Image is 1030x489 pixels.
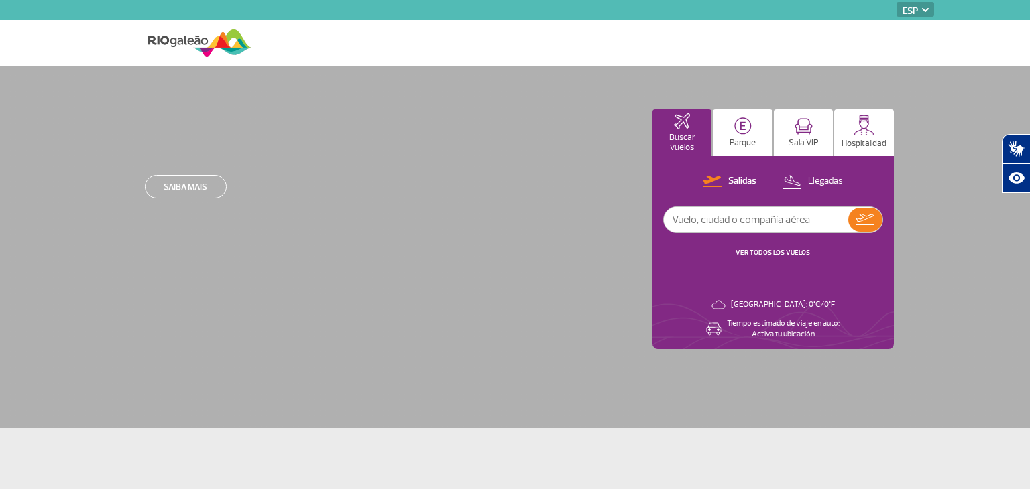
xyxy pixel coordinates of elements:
button: Abrir tradutor de língua de sinais. [1002,134,1030,163]
p: Salidas [728,175,756,188]
p: Buscar vuelos [659,133,705,153]
button: Salidas [699,173,760,190]
button: Sala VIP [774,109,834,156]
p: [GEOGRAPHIC_DATA]: 0°C/0°F [731,299,835,310]
button: Hospitalidad [834,109,894,156]
p: Parque [730,138,756,148]
button: VER TODOS LOS VUELOS [732,247,814,258]
a: VER TODOS LOS VUELOS [736,248,810,257]
img: vipRoom.svg [795,118,813,135]
div: Plugin de acessibilidade da Hand Talk. [1002,134,1030,193]
p: Llegadas [808,175,843,188]
button: Parque [713,109,772,156]
a: Saiba mais [145,175,227,198]
p: Sala VIP [789,138,819,148]
p: Hospitalidad [842,139,886,149]
img: hospitality.svg [854,115,874,135]
p: Tiempo estimado de viaje en auto: Activa tu ubicación [727,318,840,340]
img: airplaneHomeActive.svg [674,113,690,129]
button: Buscar vuelos [652,109,712,156]
button: Abrir recursos assistivos. [1002,163,1030,193]
button: Llegadas [779,173,847,190]
img: carParkingHome.svg [734,117,752,135]
input: Vuelo, ciudad o compañía aérea [664,207,848,232]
